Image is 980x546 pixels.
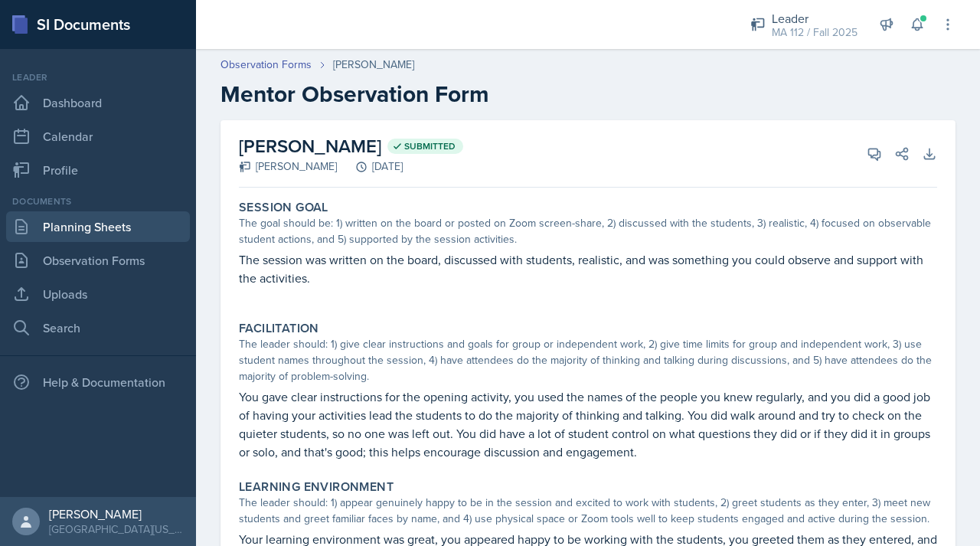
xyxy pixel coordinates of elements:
div: [PERSON_NAME] [49,506,184,521]
a: Observation Forms [220,57,312,73]
span: Submitted [404,140,456,152]
div: Leader [772,9,857,28]
a: Search [6,312,190,343]
div: [DATE] [337,159,403,175]
a: Uploads [6,279,190,309]
label: Session Goal [239,200,328,215]
div: Help & Documentation [6,367,190,397]
h2: Mentor Observation Form [220,80,955,108]
div: MA 112 / Fall 2025 [772,25,857,41]
div: [PERSON_NAME] [239,159,337,175]
a: Planning Sheets [6,211,190,242]
h2: [PERSON_NAME] [239,132,463,160]
a: Observation Forms [6,245,190,276]
div: The leader should: 1) give clear instructions and goals for group or independent work, 2) give ti... [239,336,937,384]
a: Calendar [6,121,190,152]
a: Profile [6,155,190,185]
div: [GEOGRAPHIC_DATA][US_STATE] in [GEOGRAPHIC_DATA] [49,521,184,537]
a: Dashboard [6,87,190,118]
p: You gave clear instructions for the opening activity, you used the names of the people you knew r... [239,387,937,461]
div: Leader [6,70,190,84]
div: The leader should: 1) appear genuinely happy to be in the session and excited to work with studen... [239,495,937,527]
p: The session was written on the board, discussed with students, realistic, and was something you c... [239,250,937,287]
div: Documents [6,195,190,208]
div: The goal should be: 1) written on the board or posted on Zoom screen-share, 2) discussed with the... [239,215,937,247]
div: [PERSON_NAME] [333,57,414,73]
label: Facilitation [239,321,319,336]
label: Learning Environment [239,479,394,495]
